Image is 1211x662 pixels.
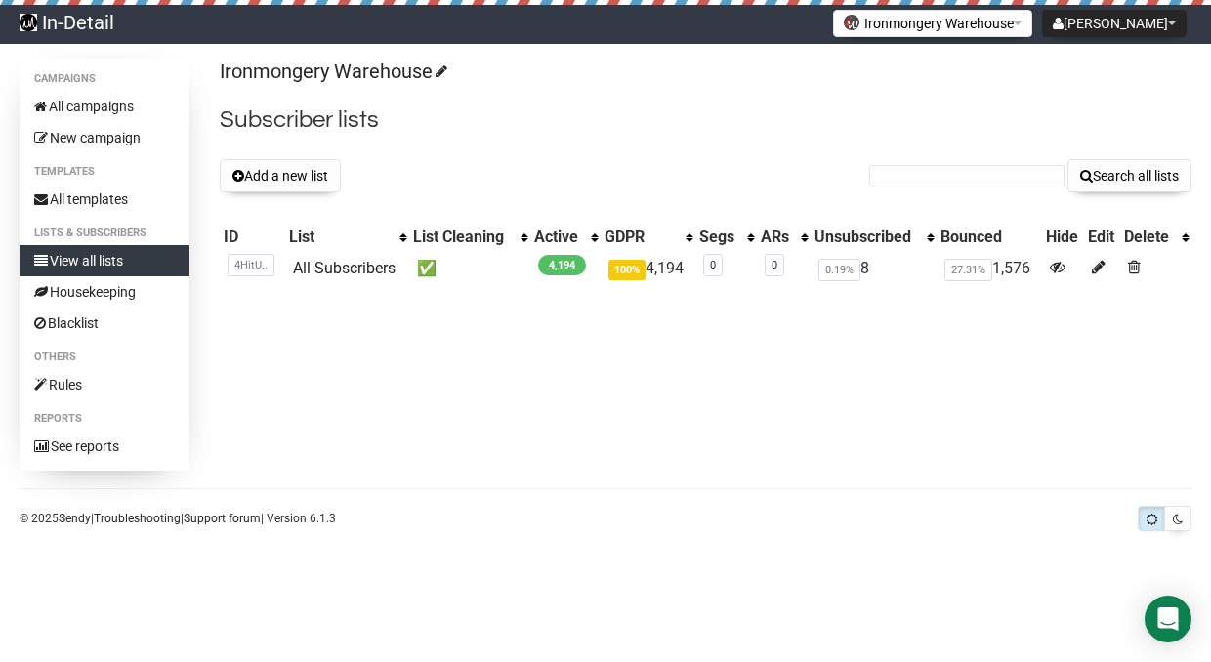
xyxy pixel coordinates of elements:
[1145,596,1191,642] div: Open Intercom Messenger
[772,259,777,271] a: 0
[1046,228,1080,247] div: Hide
[94,512,181,525] a: Troubleshooting
[20,184,189,215] a: All templates
[20,508,336,529] p: © 2025 | | | Version 6.1.3
[811,224,937,251] th: Unsubscribed: No sort applied, activate to apply an ascending sort
[1042,224,1084,251] th: Hide: No sort applied, sorting is disabled
[944,259,992,281] span: 27.31%
[293,259,396,277] a: All Subscribers
[409,251,530,286] td: ✅
[814,228,917,247] div: Unsubscribed
[601,251,695,286] td: 4,194
[413,228,511,247] div: List Cleaning
[20,276,189,308] a: Housekeeping
[20,67,189,91] li: Campaigns
[409,224,530,251] th: List Cleaning: No sort applied, activate to apply an ascending sort
[20,407,189,431] li: Reports
[285,224,408,251] th: List: No sort applied, activate to apply an ascending sort
[757,224,811,251] th: ARs: No sort applied, activate to apply an ascending sort
[20,14,37,31] img: b2f49f789d045351a69cc8b0cdfd12b6
[833,10,1032,37] button: Ironmongery Warehouse
[937,224,1043,251] th: Bounced: No sort applied, sorting is disabled
[20,346,189,369] li: Others
[20,308,189,339] a: Blacklist
[695,224,757,251] th: Segs: No sort applied, activate to apply an ascending sort
[220,60,444,83] a: Ironmongery Warehouse
[710,259,716,271] a: 0
[601,224,695,251] th: GDPR: No sort applied, activate to apply an ascending sort
[1124,228,1172,247] div: Delete
[811,251,937,286] td: 8
[220,159,341,192] button: Add a new list
[608,260,646,280] span: 100%
[534,228,581,247] div: Active
[20,245,189,276] a: View all lists
[20,431,189,462] a: See reports
[59,512,91,525] a: Sendy
[761,228,791,247] div: ARs
[20,122,189,153] a: New campaign
[220,224,285,251] th: ID: No sort applied, sorting is disabled
[538,255,586,275] span: 4,194
[224,228,281,247] div: ID
[1088,228,1116,247] div: Edit
[20,222,189,245] li: Lists & subscribers
[699,228,737,247] div: Segs
[605,228,676,247] div: GDPR
[220,103,1191,138] h2: Subscriber lists
[20,91,189,122] a: All campaigns
[289,228,389,247] div: List
[1084,224,1120,251] th: Edit: No sort applied, sorting is disabled
[940,228,1039,247] div: Bounced
[1120,224,1191,251] th: Delete: No sort applied, activate to apply an ascending sort
[20,160,189,184] li: Templates
[530,224,601,251] th: Active: No sort applied, activate to apply an ascending sort
[184,512,261,525] a: Support forum
[20,369,189,400] a: Rules
[937,251,1043,286] td: 1,576
[844,15,859,30] img: favicons
[1042,10,1187,37] button: [PERSON_NAME]
[228,254,274,276] span: 4HitU..
[1067,159,1191,192] button: Search all lists
[818,259,860,281] span: 0.19%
